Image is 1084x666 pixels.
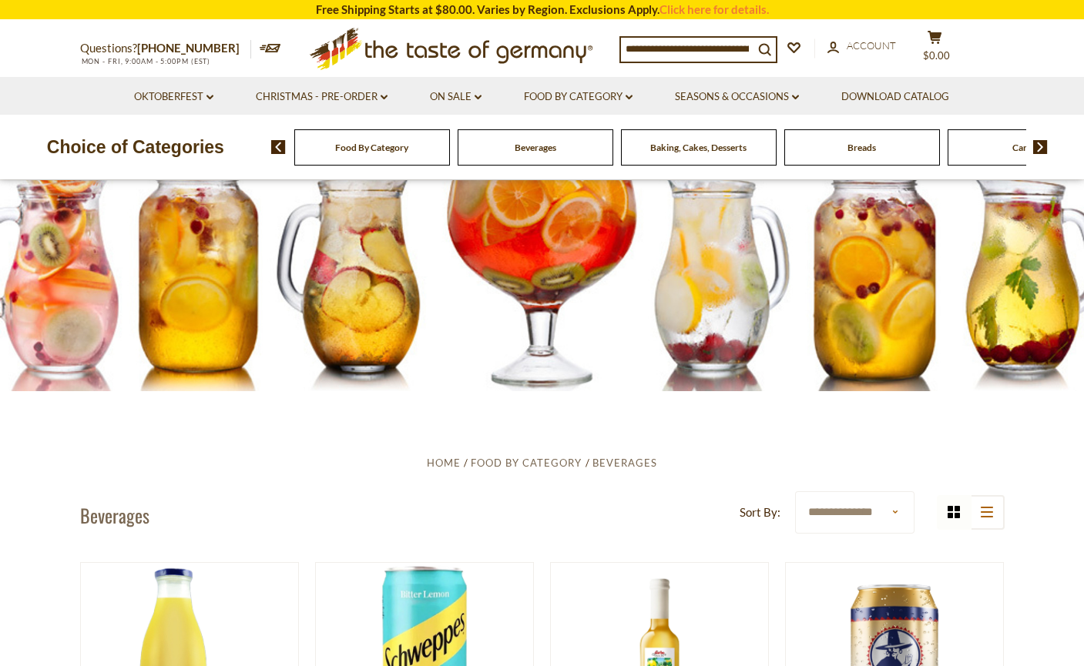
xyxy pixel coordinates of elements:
a: Candy [1012,142,1039,153]
a: Breads [847,142,876,153]
h1: Beverages [80,504,149,527]
a: [PHONE_NUMBER] [137,41,240,55]
a: Home [427,457,461,469]
a: Seasons & Occasions [675,89,799,105]
a: On Sale [430,89,482,105]
a: Oktoberfest [134,89,213,105]
img: next arrow [1033,140,1048,154]
p: Questions? [80,38,251,59]
a: Christmas - PRE-ORDER [256,89,388,105]
a: Food By Category [471,457,582,469]
a: Baking, Cakes, Desserts [650,142,747,153]
img: previous arrow [271,140,286,154]
a: Click here for details. [659,2,769,16]
span: Account [847,39,896,52]
span: MON - FRI, 9:00AM - 5:00PM (EST) [80,57,211,65]
button: $0.00 [912,30,958,69]
a: Beverages [592,457,657,469]
a: Food By Category [335,142,408,153]
span: $0.00 [923,49,950,62]
a: Food By Category [524,89,633,105]
label: Sort By: [740,503,780,522]
a: Beverages [515,142,556,153]
a: Download Catalog [841,89,949,105]
a: Account [827,38,896,55]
